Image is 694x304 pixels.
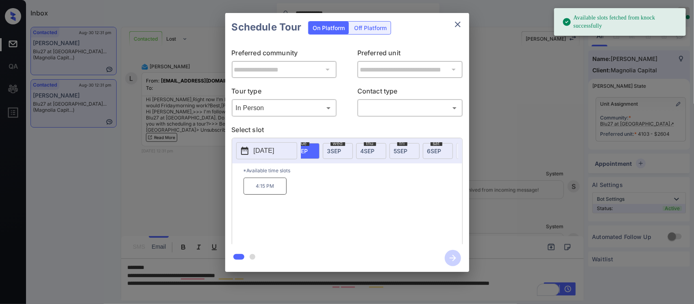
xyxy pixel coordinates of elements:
[364,141,376,146] span: thu
[357,86,463,99] p: Contact type
[423,143,453,159] div: date-select
[309,22,349,34] div: On Platform
[394,148,408,154] span: 5 SEP
[232,48,337,61] p: Preferred community
[357,48,463,61] p: Preferred unit
[294,148,308,154] span: 2 SEP
[323,143,353,159] div: date-select
[225,13,308,41] h2: Schedule Tour
[331,141,345,146] span: wed
[244,163,462,178] p: *Available time slots
[327,148,342,154] span: 3 SEP
[254,146,274,156] p: [DATE]
[361,148,375,154] span: 4 SEP
[232,125,463,138] p: Select slot
[389,143,420,159] div: date-select
[562,11,679,33] div: Available slots fetched from knock successfully
[297,141,309,146] span: tue
[450,16,466,33] button: close
[427,148,442,154] span: 6 SEP
[397,141,407,146] span: fri
[356,143,386,159] div: date-select
[232,86,337,99] p: Tour type
[236,142,297,159] button: [DATE]
[431,141,442,146] span: sat
[234,101,335,115] div: In Person
[440,248,466,269] button: btn-next
[289,143,320,159] div: date-select
[350,22,391,34] div: Off Platform
[244,178,287,195] p: 4:15 PM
